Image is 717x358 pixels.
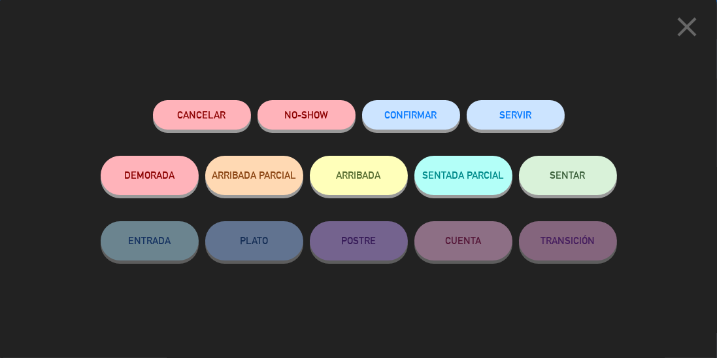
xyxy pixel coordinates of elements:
[667,10,707,48] button: close
[212,170,296,181] span: ARRIBADA PARCIAL
[101,156,199,195] button: DEMORADA
[258,100,356,130] button: NO-SHOW
[205,156,303,195] button: ARRIBADA PARCIAL
[101,221,199,260] button: ENTRADA
[414,221,512,260] button: CUENTA
[519,221,617,260] button: TRANSICIÓN
[362,100,460,130] button: CONFIRMAR
[153,100,251,130] button: Cancelar
[310,221,408,260] button: POSTRE
[467,100,565,130] button: SERVIR
[310,156,408,195] button: ARRIBADA
[414,156,512,195] button: SENTADA PARCIAL
[205,221,303,260] button: PLATO
[519,156,617,195] button: SENTAR
[550,170,586,181] span: SENTAR
[671,10,703,43] i: close
[385,109,437,120] span: CONFIRMAR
